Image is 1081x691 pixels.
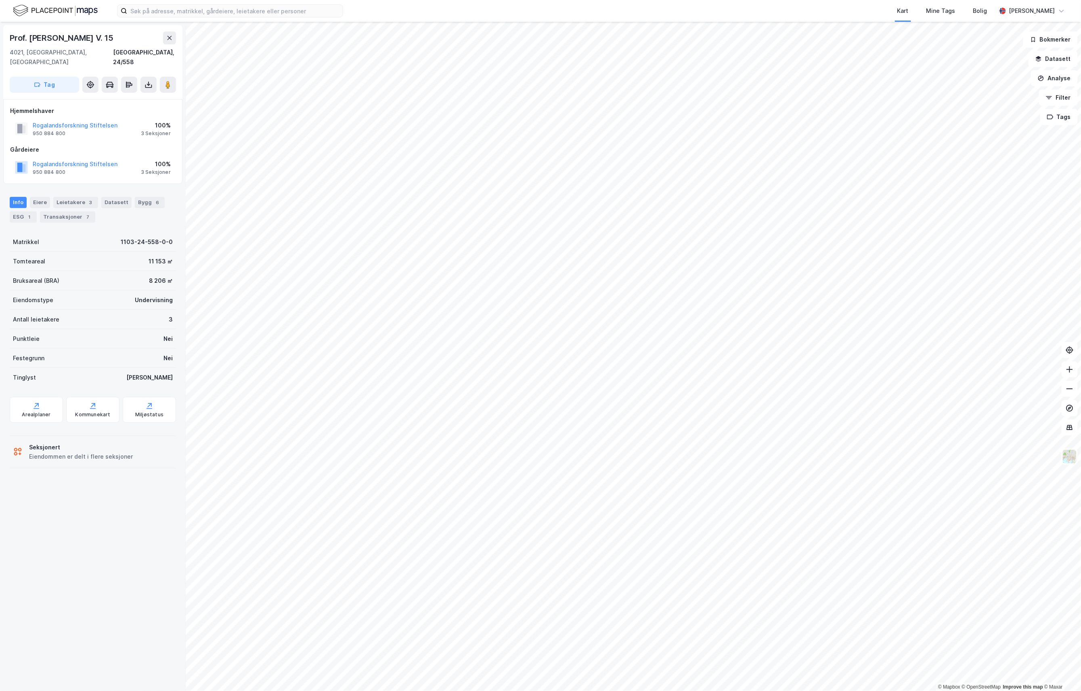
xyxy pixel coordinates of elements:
[10,145,176,154] div: Gårdeiere
[1031,70,1078,86] button: Analyse
[33,130,65,137] div: 950 884 800
[926,6,955,16] div: Mine Tags
[87,198,95,207] div: 3
[25,213,34,221] div: 1
[13,295,53,305] div: Eiendomstype
[13,4,98,18] img: logo.f888ab2527a4732fd821a326f86c7f29.svg
[75,411,110,418] div: Kommunekart
[1041,652,1081,691] iframe: Chat Widget
[141,169,171,175] div: 3 Seksjoner
[13,276,59,286] div: Bruksareal (BRA)
[1039,90,1078,106] button: Filter
[10,77,79,93] button: Tag
[1029,51,1078,67] button: Datasett
[13,373,36,382] div: Tinglyst
[1003,684,1043,690] a: Improve this map
[141,130,171,137] div: 3 Seksjoner
[22,411,50,418] div: Arealplaner
[29,443,133,452] div: Seksjonert
[13,257,45,266] div: Tomteareal
[121,237,173,247] div: 1103-24-558-0-0
[40,211,95,223] div: Transaksjoner
[10,48,113,67] div: 4021, [GEOGRAPHIC_DATA], [GEOGRAPHIC_DATA]
[141,121,171,130] div: 100%
[53,197,98,208] div: Leietakere
[113,48,176,67] div: [GEOGRAPHIC_DATA], 24/558
[13,315,59,324] div: Antall leietakere
[149,257,173,266] div: 11 153 ㎡
[141,159,171,169] div: 100%
[101,197,132,208] div: Datasett
[10,211,37,223] div: ESG
[127,5,343,17] input: Søk på adresse, matrikkel, gårdeiere, leietakere eller personer
[169,315,173,324] div: 3
[10,106,176,116] div: Hjemmelshaver
[1062,449,1077,464] img: Z
[962,684,1001,690] a: OpenStreetMap
[897,6,909,16] div: Kart
[973,6,987,16] div: Bolig
[10,197,27,208] div: Info
[135,411,163,418] div: Miljøstatus
[153,198,161,207] div: 6
[126,373,173,382] div: [PERSON_NAME]
[938,684,960,690] a: Mapbox
[13,353,44,363] div: Festegrunn
[163,334,173,344] div: Nei
[30,197,50,208] div: Eiere
[29,452,133,461] div: Eiendommen er delt i flere seksjoner
[33,169,65,175] div: 950 884 800
[135,197,165,208] div: Bygg
[13,334,40,344] div: Punktleie
[1040,109,1078,125] button: Tags
[1023,31,1078,48] button: Bokmerker
[13,237,39,247] div: Matrikkel
[84,213,92,221] div: 7
[163,353,173,363] div: Nei
[1009,6,1055,16] div: [PERSON_NAME]
[135,295,173,305] div: Undervisning
[149,276,173,286] div: 8 206 ㎡
[10,31,115,44] div: Prof. [PERSON_NAME] V. 15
